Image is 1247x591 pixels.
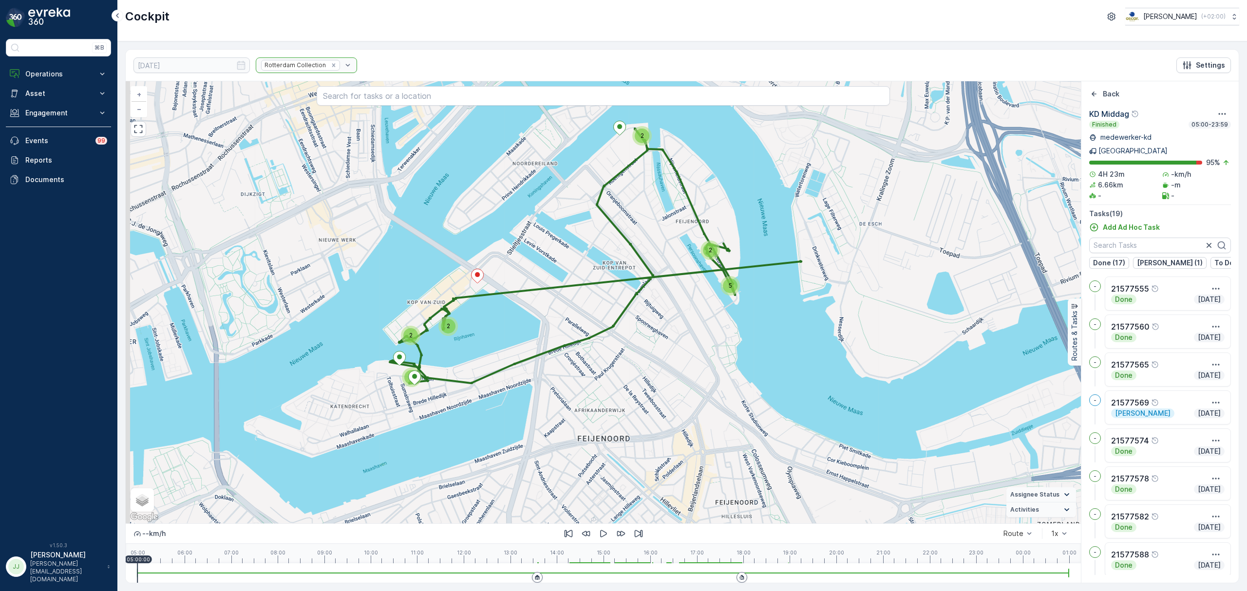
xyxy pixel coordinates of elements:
p: 4H 23m [1098,169,1125,179]
input: dd/mm/yyyy [133,57,250,73]
p: 09:00 [317,550,332,555]
p: Documents [25,175,107,185]
button: Settings [1176,57,1231,73]
img: Google [128,511,160,523]
a: Add Ad Hoc Task [1089,222,1160,232]
img: basis-logo_rgb2x.png [1125,11,1139,22]
p: 10:00 [364,550,378,555]
a: Zoom Out [132,102,146,116]
p: -km/h [1171,169,1191,179]
div: JJ [8,559,24,574]
p: 06:00 [177,550,192,555]
p: [GEOGRAPHIC_DATA] [1098,146,1168,156]
p: [PERSON_NAME][EMAIL_ADDRESS][DOMAIN_NAME] [30,560,102,583]
p: [DATE] [1197,560,1222,570]
a: Back [1089,89,1119,99]
span: v 1.50.3 [6,542,111,548]
span: Activities [1010,506,1039,514]
p: 21577578 [1111,473,1149,484]
p: Add Ad Hoc Task [1103,222,1160,232]
p: Back [1103,89,1119,99]
div: Help Tooltip Icon [1151,437,1159,444]
p: [PERSON_NAME] [1114,408,1171,418]
button: Done (17) [1089,257,1129,269]
p: 21577560 [1111,321,1150,332]
p: -m [1171,180,1181,190]
p: 21577569 [1111,397,1149,408]
p: Settings [1196,60,1225,70]
div: Help Tooltip Icon [1151,285,1159,293]
p: 15:00 [597,550,610,555]
div: Help Tooltip Icon [1151,361,1159,369]
a: Documents [6,170,111,189]
p: - [1094,472,1096,480]
p: Done [1114,560,1134,570]
div: 2 [438,316,458,336]
div: Route [1003,530,1023,537]
p: Tasks ( 19 ) [1089,209,1231,219]
span: 2 [641,132,644,139]
p: 95 % [1206,158,1220,167]
p: 11:00 [411,550,424,555]
p: [PERSON_NAME] (1) [1137,258,1203,268]
p: Events [25,136,90,146]
p: - [1098,191,1101,201]
a: Events99 [6,131,111,150]
p: [DATE] [1197,295,1222,304]
p: 19:00 [783,550,797,555]
span: 5 [729,282,732,289]
button: Asset [6,84,111,103]
p: Reports [25,155,107,165]
input: Search for tasks or a location [317,86,890,106]
div: Help Tooltip Icon [1151,475,1159,482]
p: 08:00 [270,550,285,555]
p: ( +02:00 ) [1201,13,1226,20]
div: Help Tooltip Icon [1151,513,1159,520]
div: 2 [700,240,720,260]
p: 20:00 [829,550,844,555]
p: 21577588 [1111,549,1149,560]
p: Finished [1091,121,1117,129]
p: - [1094,434,1096,442]
input: Search Tasks [1089,238,1231,253]
div: 1x [1051,530,1058,537]
p: 05:00:00 [127,556,150,562]
span: 2 [409,332,413,339]
p: 21577582 [1111,511,1149,522]
div: Help Tooltip Icon [1152,323,1159,331]
p: 22:00 [923,550,938,555]
a: Open this area in Google Maps (opens a new window) [128,511,160,523]
p: 05:00-23:59 [1190,121,1229,129]
p: [DATE] [1197,484,1222,494]
p: - [1094,320,1096,328]
p: [PERSON_NAME] [1143,12,1197,21]
p: 05:00 [131,550,145,555]
button: [PERSON_NAME](+02:00) [1125,8,1239,25]
p: Done [1114,332,1134,342]
p: Done [1114,484,1134,494]
p: [DATE] [1197,522,1222,532]
p: 00:00 [1016,550,1031,555]
div: Help Tooltip Icon [1151,399,1159,406]
p: - [1094,548,1096,556]
span: + [137,90,141,98]
div: 5 [720,276,740,295]
button: JJ[PERSON_NAME][PERSON_NAME][EMAIL_ADDRESS][DOMAIN_NAME] [6,550,111,583]
p: Done [1114,446,1134,456]
a: Reports [6,150,111,170]
div: 2 [632,126,652,146]
p: 12:00 [457,550,471,555]
p: To Do (1) [1214,258,1244,268]
a: Zoom In [132,87,146,102]
div: 2 [402,368,421,387]
p: 23:00 [969,550,983,555]
p: 21577565 [1111,359,1149,370]
p: - [1094,282,1096,290]
p: - [1094,396,1096,404]
p: 99 [97,137,105,145]
p: 21577574 [1111,435,1149,446]
img: logo_dark-DEwI_e13.png [28,8,70,27]
summary: Activities [1006,502,1076,517]
p: Asset [25,89,92,98]
p: [DATE] [1197,446,1222,456]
